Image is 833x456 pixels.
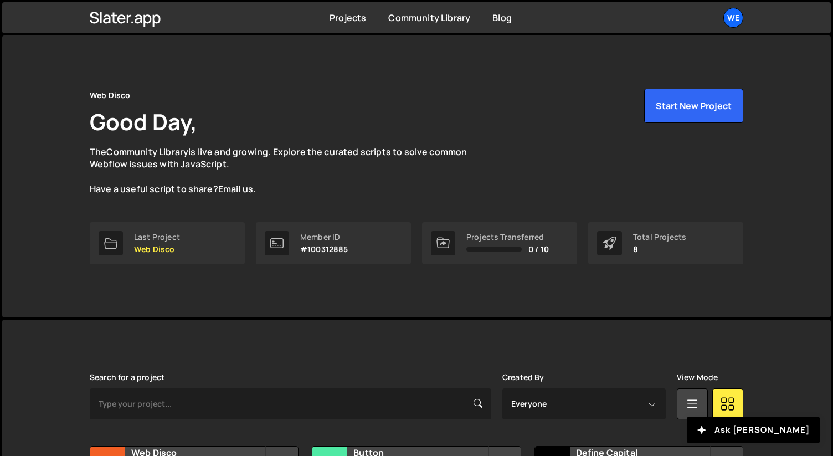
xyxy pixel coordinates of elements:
[90,89,130,102] div: Web Disco
[330,12,366,24] a: Projects
[90,373,164,382] label: Search for a project
[687,417,820,443] button: Ask [PERSON_NAME]
[644,89,743,123] button: Start New Project
[492,12,512,24] a: Blog
[466,233,549,242] div: Projects Transferred
[90,222,245,264] a: Last Project Web Disco
[134,233,180,242] div: Last Project
[300,245,348,254] p: #100312885
[90,388,491,419] input: Type your project...
[633,233,686,242] div: Total Projects
[528,245,549,254] span: 0 / 10
[300,233,348,242] div: Member ID
[677,373,718,382] label: View Mode
[90,146,489,196] p: The is live and growing. Explore the curated scripts to solve common Webflow issues with JavaScri...
[106,146,188,158] a: Community Library
[723,8,743,28] a: We
[633,245,686,254] p: 8
[134,245,180,254] p: Web Disco
[90,106,197,137] h1: Good Day,
[502,373,544,382] label: Created By
[388,12,470,24] a: Community Library
[218,183,253,195] a: Email us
